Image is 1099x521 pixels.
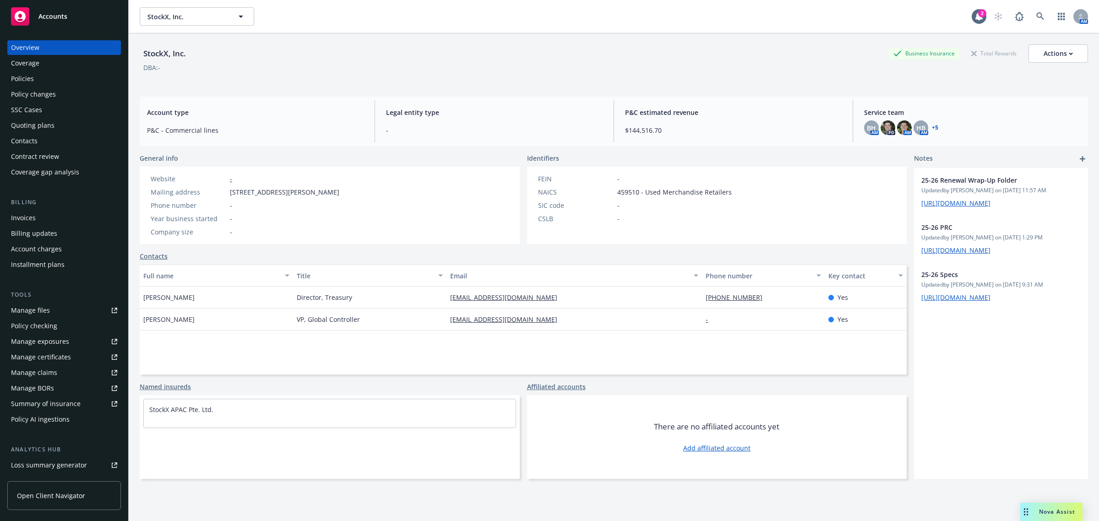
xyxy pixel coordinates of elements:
button: Actions [1028,44,1088,63]
div: Drag to move [1020,503,1032,521]
a: Switch app [1052,7,1071,26]
div: Contract review [11,149,59,164]
div: Quoting plans [11,118,54,133]
a: [URL][DOMAIN_NAME] [921,246,990,255]
button: Title [293,265,446,287]
div: Company size [151,227,226,237]
span: Account type [147,108,364,117]
div: Manage exposures [11,334,69,349]
a: Contract review [7,149,121,164]
button: Full name [140,265,293,287]
div: FEIN [538,174,614,184]
div: Manage certificates [11,350,71,364]
div: Policy changes [11,87,56,102]
div: Installment plans [11,257,65,272]
a: Contacts [7,134,121,148]
div: Website [151,174,226,184]
a: Invoices [7,211,121,225]
div: SSC Cases [11,103,42,117]
span: 25-26 Specs [921,270,1057,279]
div: Full name [143,271,279,281]
a: Installment plans [7,257,121,272]
span: Yes [838,315,848,324]
div: Analytics hub [7,445,121,454]
span: P&C estimated revenue [625,108,842,117]
span: [PERSON_NAME] [143,315,195,324]
button: StockX, Inc. [140,7,254,26]
span: There are no affiliated accounts yet [654,421,779,432]
a: - [706,315,715,324]
a: Policy AI ingestions [7,412,121,427]
img: photo [881,120,895,135]
span: Accounts [38,13,67,20]
a: Coverage gap analysis [7,165,121,179]
a: Coverage [7,56,121,71]
span: - [230,201,232,210]
div: Manage BORs [11,381,54,396]
div: Invoices [11,211,36,225]
span: - [617,174,620,184]
div: 25-26 PRCUpdatedby [PERSON_NAME] on [DATE] 1:29 PM[URL][DOMAIN_NAME] [914,215,1088,262]
span: VP, Global Controller [297,315,360,324]
span: BH [867,123,876,133]
a: Manage files [7,303,121,318]
div: Actions [1044,45,1073,62]
span: - [386,125,603,135]
div: Account charges [11,242,62,256]
div: 25-26 Renewal Wrap-Up FolderUpdatedby [PERSON_NAME] on [DATE] 11:57 AM[URL][DOMAIN_NAME] [914,168,1088,215]
span: $144,516.70 [625,125,842,135]
a: Policy changes [7,87,121,102]
a: Add affiliated account [683,443,751,453]
div: NAICS [538,187,614,197]
img: photo [897,120,912,135]
div: Business Insurance [889,48,959,59]
a: Quoting plans [7,118,121,133]
a: add [1077,153,1088,164]
div: Total Rewards [967,48,1021,59]
div: Policies [11,71,34,86]
a: Accounts [7,4,121,29]
a: Manage exposures [7,334,121,349]
div: Phone number [706,271,811,281]
div: 25-26 SpecsUpdatedby [PERSON_NAME] on [DATE] 9:31 AM[URL][DOMAIN_NAME] [914,262,1088,309]
div: Loss summary generator [11,458,87,472]
span: P&C - Commercial lines [147,125,364,135]
span: 25-26 PRC [921,223,1057,232]
span: Director, Treasury [297,293,352,302]
span: StockX, Inc. [147,12,227,22]
span: General info [140,153,178,163]
div: Coverage gap analysis [11,165,79,179]
a: SSC Cases [7,103,121,117]
a: Manage BORs [7,381,121,396]
span: Identifiers [527,153,559,163]
span: Updated by [PERSON_NAME] on [DATE] 11:57 AM [921,186,1081,195]
div: CSLB [538,214,614,223]
button: Key contact [825,265,907,287]
span: Notes [914,153,933,164]
a: [PHONE_NUMBER] [706,293,770,302]
div: Phone number [151,201,226,210]
span: - [230,227,232,237]
a: Affiliated accounts [527,382,586,391]
div: Policy AI ingestions [11,412,70,427]
div: StockX, Inc. [140,48,190,60]
div: Manage files [11,303,50,318]
button: Email [446,265,702,287]
span: Legal entity type [386,108,603,117]
a: [URL][DOMAIN_NAME] [921,199,990,207]
div: Policy checking [11,319,57,333]
div: Billing updates [11,226,57,241]
a: Loss summary generator [7,458,121,472]
a: Start snowing [989,7,1007,26]
button: Phone number [702,265,825,287]
a: [EMAIL_ADDRESS][DOMAIN_NAME] [450,293,565,302]
a: [URL][DOMAIN_NAME] [921,293,990,302]
a: [EMAIL_ADDRESS][DOMAIN_NAME] [450,315,565,324]
span: Open Client Navigator [17,491,85,500]
div: Summary of insurance [11,396,81,411]
span: [STREET_ADDRESS][PERSON_NAME] [230,187,339,197]
span: - [617,201,620,210]
a: +5 [932,125,938,130]
a: - [230,174,232,183]
a: Report a Bug [1010,7,1028,26]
